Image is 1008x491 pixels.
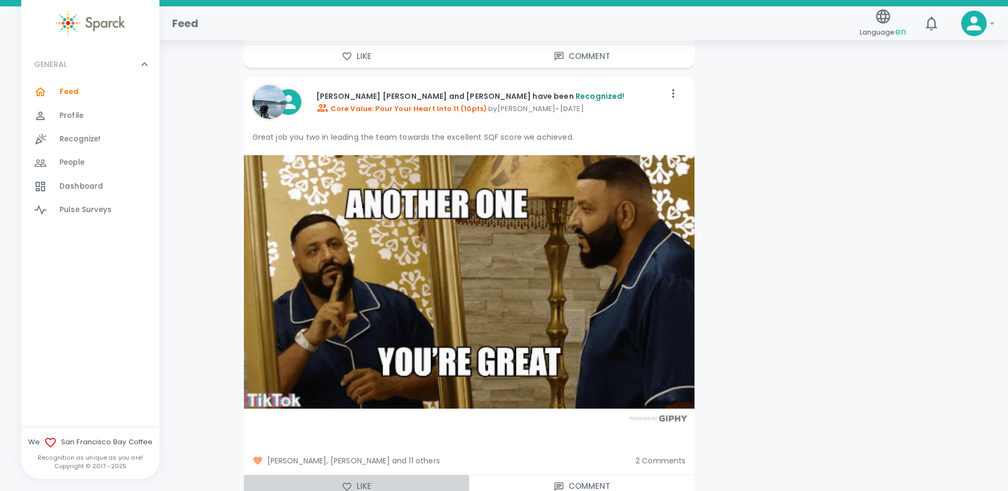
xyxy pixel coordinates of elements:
h1: Feed [172,15,199,32]
span: Feed [60,87,79,97]
a: Sparck logo [21,11,159,36]
span: Pulse Surveys [60,205,112,215]
span: Core Value: Pour Your Heart Into It (10pts) [316,104,487,114]
span: We San Francisco Bay Coffee [21,436,159,449]
span: 2 Comments [636,455,686,466]
span: Dashboard [60,181,103,192]
a: People [21,151,159,174]
button: Comment [469,45,694,67]
img: Powered by GIPHY [626,415,690,422]
p: by [PERSON_NAME] • [DATE] [316,101,665,114]
span: Recognized! [575,91,625,101]
a: Profile [21,104,159,128]
span: People [60,157,84,168]
p: GENERAL [34,59,67,70]
div: GENERAL [21,80,159,226]
span: Recognize! [60,134,101,145]
p: [PERSON_NAME] [PERSON_NAME] and [PERSON_NAME] have been [316,91,665,101]
p: Copyright © 2017 - 2025 [21,462,159,470]
span: [PERSON_NAME], [PERSON_NAME] and 11 others [252,455,627,466]
p: Great job you two in leading the team towards the excellent SQF score we achieved. [252,132,686,142]
span: Language: [860,25,906,39]
p: Recognition as unique as you are! [21,453,159,462]
img: Sparck logo [56,11,125,36]
button: Like [244,45,469,67]
span: en [895,26,906,38]
a: Pulse Surveys [21,198,159,222]
div: GENERAL [21,48,159,80]
a: Feed [21,80,159,104]
a: Recognize! [21,128,159,151]
span: Profile [60,111,83,121]
a: Dashboard [21,175,159,198]
img: Picture of Anna Belle Heredia [252,85,286,119]
button: Language:en [855,5,910,43]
